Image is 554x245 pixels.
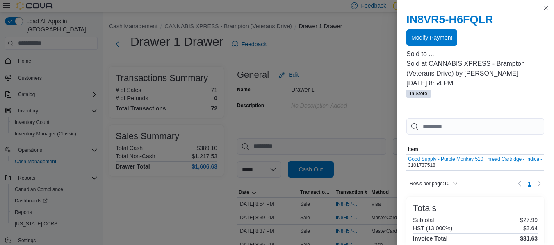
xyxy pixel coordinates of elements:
p: [DATE] 8:54 PM [406,79,544,88]
button: Good Supply - Purple Monkey 510 Thread Cartridge - Indica - 1g [408,156,549,162]
span: In Store [406,90,431,98]
button: Next page [534,179,544,189]
span: Item [408,146,418,153]
button: Previous page [515,179,524,189]
input: This is a search bar. As you type, the results lower in the page will automatically filter. [406,118,544,135]
h6: Subtotal [413,217,434,223]
span: Modify Payment [411,34,452,42]
ul: Pagination for table: MemoryTable from EuiInMemoryTable [524,177,534,190]
h4: Invoice Total [413,235,448,242]
button: Page 1 of 1 [524,177,534,190]
p: Sold to ... [406,49,544,59]
p: $3.64 [523,225,538,232]
button: Rows per page:10 [406,179,461,189]
p: Sold at CANNABIS XPRESS - Brampton (Veterans Drive) by [PERSON_NAME] [406,59,544,79]
nav: Pagination for table: MemoryTable from EuiInMemoryTable [515,177,544,190]
div: 3101737518 [408,156,549,169]
h2: IN8VR5-H6FQLR [406,13,544,26]
button: Close this dialog [541,3,551,13]
h4: $31.63 [520,235,538,242]
h6: HST (13.000%) [413,225,452,232]
button: Modify Payment [406,29,457,46]
span: Rows per page : 10 [410,180,449,187]
span: In Store [410,90,427,97]
p: $27.99 [520,217,538,223]
h3: Totals [413,203,436,213]
button: Item [406,144,551,154]
span: 1 [528,180,531,188]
